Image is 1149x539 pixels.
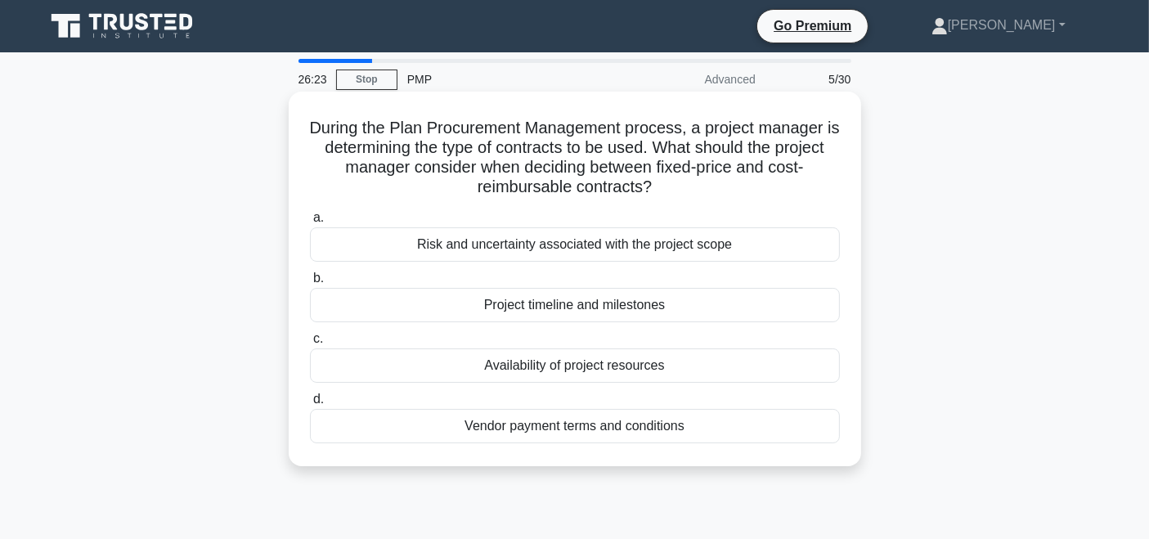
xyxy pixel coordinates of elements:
[397,63,622,96] div: PMP
[765,63,861,96] div: 5/30
[764,16,861,36] a: Go Premium
[289,63,336,96] div: 26:23
[310,348,840,383] div: Availability of project resources
[313,210,324,224] span: a.
[310,288,840,322] div: Project timeline and milestones
[892,9,1105,42] a: [PERSON_NAME]
[336,70,397,90] a: Stop
[313,392,324,406] span: d.
[308,118,842,198] h5: During the Plan Procurement Management process, a project manager is determining the type of cont...
[310,409,840,443] div: Vendor payment terms and conditions
[310,227,840,262] div: Risk and uncertainty associated with the project scope
[622,63,765,96] div: Advanced
[313,331,323,345] span: c.
[313,271,324,285] span: b.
